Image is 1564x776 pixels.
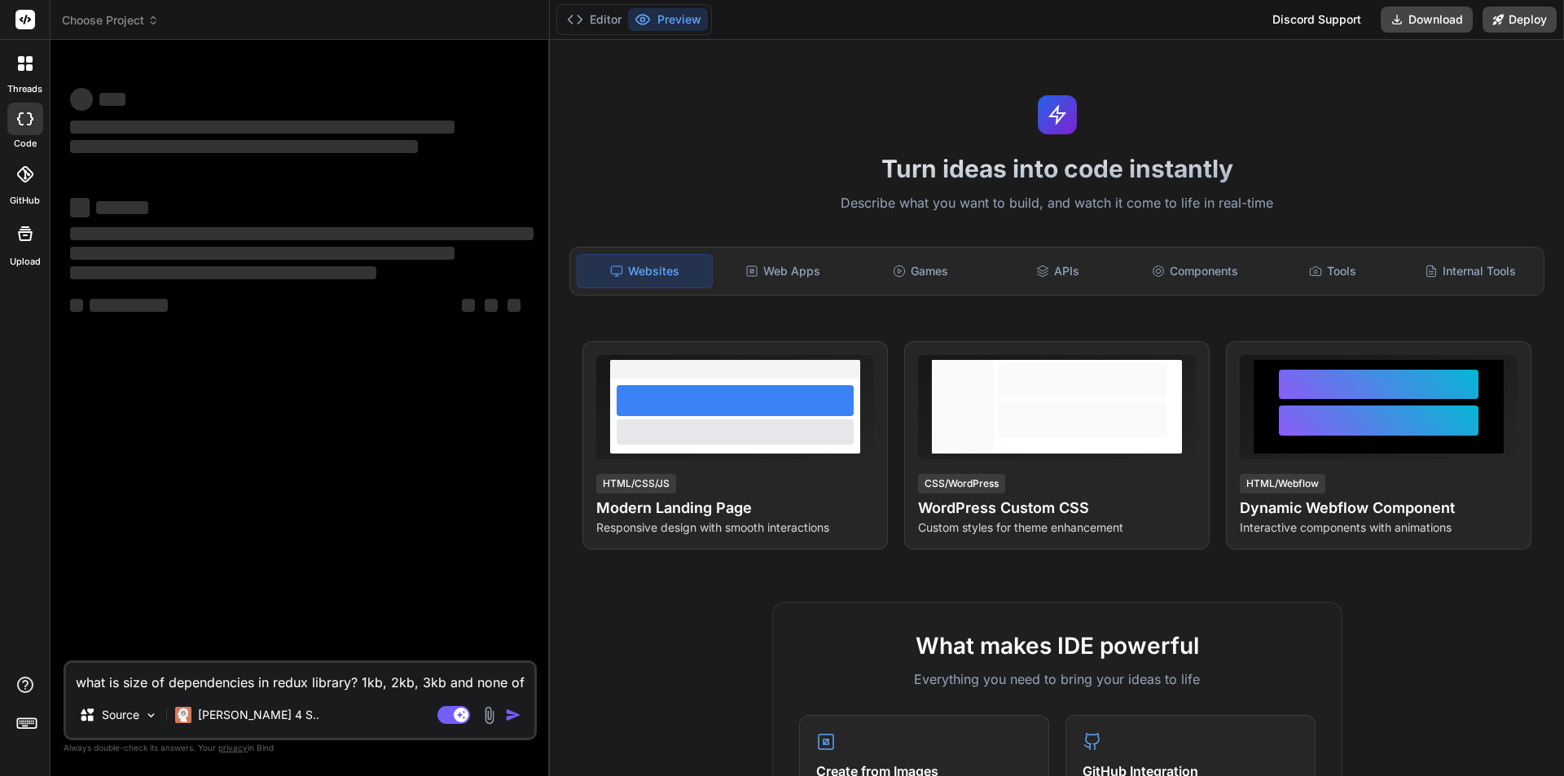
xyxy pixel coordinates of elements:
span: ‌ [70,227,534,240]
span: Choose Project [62,12,159,28]
div: Games [854,254,988,288]
p: Describe what you want to build, and watch it come to life in real-time [560,193,1554,214]
button: Editor [560,8,628,31]
h4: Dynamic Webflow Component [1240,497,1518,520]
p: Responsive design with smooth interactions [596,520,874,536]
span: ‌ [70,140,418,153]
img: Pick Models [144,708,158,722]
h4: WordPress Custom CSS [918,497,1196,520]
p: Custom styles for theme enhancement [918,520,1196,536]
span: ‌ [70,299,83,312]
div: CSS/WordPress [918,474,1005,493]
button: Download [1381,7,1473,33]
span: privacy [218,743,248,752]
label: threads [7,82,42,96]
p: Source [102,707,139,723]
p: [PERSON_NAME] 4 S.. [198,707,319,723]
span: ‌ [485,299,498,312]
h2: What makes IDE powerful [799,629,1316,663]
div: APIs [991,254,1125,288]
img: attachment [480,706,499,725]
label: GitHub [10,194,40,208]
span: ‌ [462,299,475,312]
label: Upload [10,255,41,269]
div: Tools [1266,254,1400,288]
span: ‌ [70,247,455,260]
div: HTML/CSS/JS [596,474,676,493]
p: Everything you need to bring your ideas to life [799,669,1316,689]
p: Always double-check its answers. Your in Bind [64,740,537,756]
span: ‌ [507,299,521,312]
span: ‌ [70,266,376,279]
p: Interactive components with animations [1240,520,1518,536]
span: ‌ [70,198,90,217]
div: Web Apps [716,254,850,288]
div: HTML/Webflow [1240,474,1325,493]
div: Discord Support [1263,7,1371,33]
button: Preview [628,8,708,31]
span: ‌ [99,93,125,106]
span: ‌ [70,121,455,134]
div: Websites [577,254,713,288]
img: icon [505,707,521,723]
h1: Turn ideas into code instantly [560,154,1554,183]
label: code [14,137,37,151]
span: ‌ [70,88,93,111]
div: Internal Tools [1403,254,1537,288]
button: Deploy [1483,7,1557,33]
div: Components [1128,254,1263,288]
span: ‌ [90,299,168,312]
h4: Modern Landing Page [596,497,874,520]
span: ‌ [96,201,148,214]
img: Claude 4 Sonnet [175,707,191,723]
